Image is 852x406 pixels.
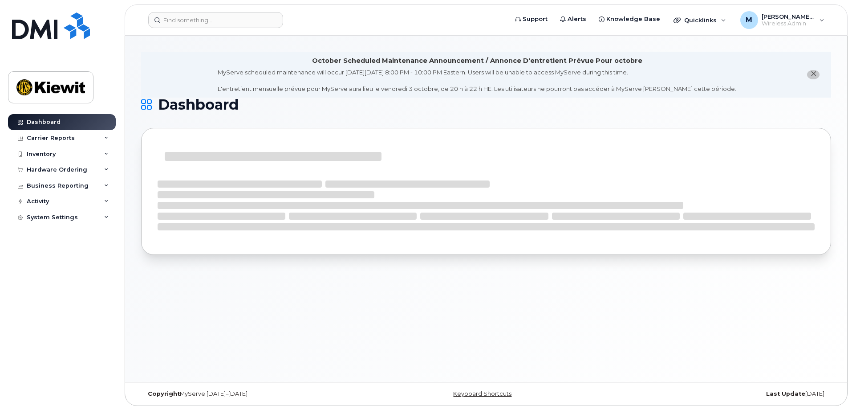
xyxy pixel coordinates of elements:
div: MyServe scheduled maintenance will occur [DATE][DATE] 8:00 PM - 10:00 PM Eastern. Users will be u... [218,68,736,93]
button: close notification [807,70,820,79]
span: Dashboard [158,98,239,111]
strong: Last Update [766,390,805,397]
div: [DATE] [601,390,831,398]
strong: Copyright [148,390,180,397]
a: Keyboard Shortcuts [453,390,511,397]
div: MyServe [DATE]–[DATE] [141,390,371,398]
div: October Scheduled Maintenance Announcement / Annonce D'entretient Prévue Pour octobre [312,56,642,66]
